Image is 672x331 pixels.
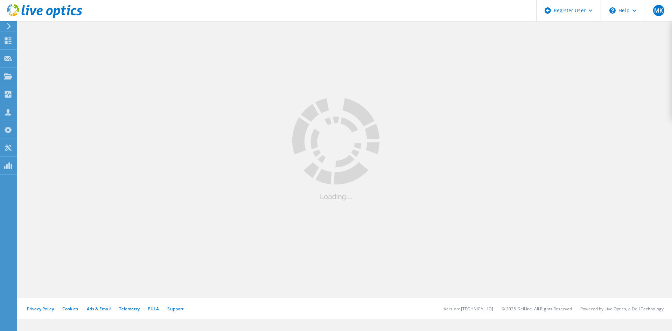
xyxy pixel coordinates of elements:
[27,306,54,312] a: Privacy Policy
[292,192,380,200] div: Loading...
[87,306,111,312] a: Ads & Email
[167,306,184,312] a: Support
[444,306,493,312] li: Version: [TECHNICAL_ID]
[502,306,572,312] li: © 2025 Dell Inc. All Rights Reserved
[148,306,159,312] a: EULA
[654,8,663,13] span: MK
[62,306,78,312] a: Cookies
[609,7,616,14] svg: \n
[119,306,140,312] a: Telemetry
[7,15,82,20] a: Live Optics Dashboard
[580,306,664,312] li: Powered by Live Optics, a Dell Technology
